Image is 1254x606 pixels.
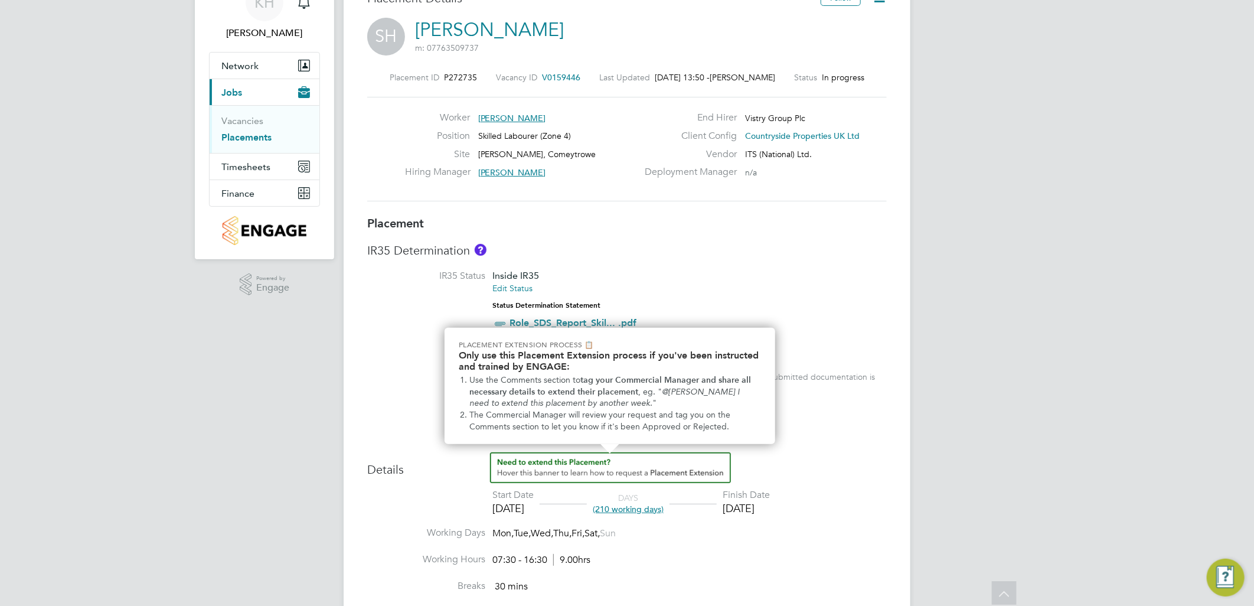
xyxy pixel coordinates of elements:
span: In progress [822,72,864,83]
span: Network [221,60,259,71]
label: End Hirer [638,112,737,124]
img: countryside-properties-logo-retina.png [223,216,306,245]
h2: Only use this Placement Extension process if you've been instructed and trained by ENGAGE: [459,350,761,372]
label: Hiring Manager [405,166,470,178]
label: Position [405,130,470,142]
strong: tag your Commercial Manager and share all necessary details to extend their placement [469,375,753,397]
button: Engage Resource Center [1207,559,1245,597]
label: Vendor [638,148,737,161]
span: Timesheets [221,161,270,172]
span: Inside IR35 [492,270,539,281]
label: Deployment Manager [638,166,737,178]
label: Breaks [367,580,485,592]
label: Status [794,72,817,83]
span: Sun [600,527,616,539]
div: DAYS [587,493,670,514]
b: Placement [367,216,424,230]
li: The Commercial Manager will review your request and tag you on the Comments section to let you kn... [469,409,761,432]
div: Start Date [492,489,534,501]
a: Edit Status [492,283,533,294]
a: [PERSON_NAME] [415,18,564,41]
span: V0159446 [542,72,580,83]
span: Finance [221,188,254,199]
span: Wed, [531,527,553,539]
label: Client Config [638,130,737,142]
span: Fri, [572,527,584,539]
label: Vacancy ID [496,72,537,83]
span: , eg. " [638,387,662,397]
div: Need to extend this Placement? Hover this banner. [445,328,775,444]
span: Sat, [584,527,600,539]
label: Placement ID [390,72,439,83]
label: IR35 Status [367,270,485,282]
span: [PERSON_NAME] [478,167,546,178]
span: Use the Comments section to [469,375,580,385]
span: [PERSON_NAME] [710,72,775,83]
span: 9.00hrs [553,554,590,566]
span: Tue, [514,527,531,539]
div: [DATE] [492,501,534,515]
span: SH [367,18,405,56]
strong: Status Determination Statement [492,301,600,309]
p: Placement Extension Process 📋 [459,340,761,350]
h3: Details [367,452,887,477]
button: How to extend a Placement? [490,452,731,483]
em: @[PERSON_NAME] I need to extend this placement by another week. [469,387,742,409]
label: Last Updated [599,72,650,83]
span: Thu, [553,527,572,539]
span: Countryside Properties UK Ltd [745,131,860,141]
span: " [652,398,657,408]
span: Kimberley Heywood-Cann [209,26,320,40]
span: 30 mins [495,581,528,592]
span: [PERSON_NAME] [478,113,546,123]
span: (210 working days) [593,504,664,514]
label: Worker [405,112,470,124]
a: Go to home page [209,216,320,245]
span: [DATE] 13:50 - [655,72,710,83]
span: n/a [745,167,757,178]
div: 07:30 - 16:30 [492,554,590,566]
span: Jobs [221,87,242,98]
label: IR35 Risk [367,343,485,356]
button: About IR35 [475,244,486,256]
label: Working Days [367,527,485,539]
span: Skilled Labourer (Zone 4) [478,131,572,141]
span: Powered by [256,273,289,284]
span: Engage [256,283,289,293]
label: Site [405,148,470,161]
a: Placements [221,132,272,143]
span: ITS (National) Ltd. [745,149,812,159]
span: [PERSON_NAME], Comeytrowe [478,149,596,159]
div: Finish Date [723,489,770,501]
h3: IR35 Determination [367,243,887,258]
span: Mon, [492,527,514,539]
span: m: 07763509737 [415,43,479,53]
a: Vacancies [221,115,263,126]
div: [DATE] [723,501,770,515]
span: Vistry Group Plc [745,113,805,123]
span: P272735 [444,72,477,83]
a: Role_SDS_Report_Skil... .pdf [510,317,636,328]
label: Working Hours [367,553,485,566]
